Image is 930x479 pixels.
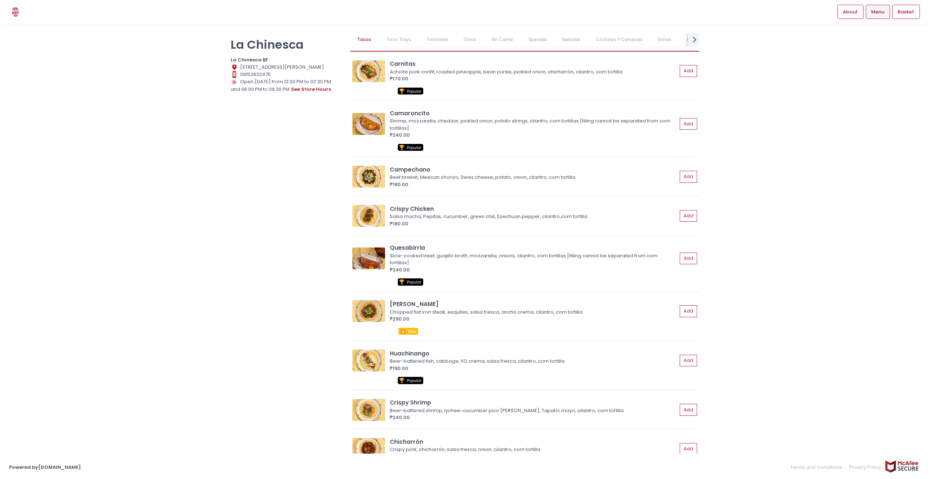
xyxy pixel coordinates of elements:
[9,5,22,18] img: logo
[390,174,675,181] div: Beef brisket, Mexican chorizo, Swiss cheese, potato, onion, cilantro, corn tortilla
[407,89,421,94] span: Popular
[399,144,405,151] span: 🏆
[898,8,914,16] span: Basket
[390,414,677,421] div: ₱240.00
[790,460,846,474] a: Terms and Conditions
[390,300,677,308] div: [PERSON_NAME]
[352,60,385,82] img: Carnitas
[399,88,405,94] span: 🏆
[231,71,341,78] div: 09152922475
[390,453,677,460] div: ₱160.00
[390,309,675,316] div: Chopped flat iron steak, esquites, salsa fresca, ancho crema, cilantro, corn tortilla
[407,378,421,383] span: Popular
[231,37,341,52] p: La Chinesca
[352,113,385,135] img: Camaroncito
[390,165,677,174] div: Campechano
[390,60,677,68] div: Carnitas
[399,377,405,384] span: 🏆
[589,33,650,47] a: Cocteles Y Cervezas
[390,358,675,365] div: Beer-battered fish, cabbage, XO crema, salsa fresca, cilantro, corn tortilla
[485,33,520,47] a: Sin Carne
[390,446,675,453] div: Crispy pork, chicharrón, salsa fresca, onion, cilantro, corn tortilla
[407,145,421,150] span: Popular
[400,328,405,335] span: 💥
[390,407,675,414] div: Beer-battered shrimp, lychee-cucumber pico [PERSON_NAME], Tapatío mayo, cilantro, corn tortilla
[231,64,341,71] div: [STREET_ADDRESS][PERSON_NAME]
[352,399,385,421] img: Crispy Shrimp
[407,279,421,285] span: Popular
[390,398,677,407] div: Crispy Shrimp
[680,33,729,47] a: Lifestyle Goods
[352,247,385,269] img: Quesabirria
[352,205,385,227] img: Crispy Chicken
[419,33,455,47] a: Tostadas
[837,5,864,19] a: About
[390,213,675,220] div: Salsa macha, Pepitas, cucumber, green chili, Szechuan pepper, cilantro,corn tortilla
[885,460,921,473] img: mcafee-secure
[390,75,677,82] div: ₱170.00
[680,171,697,183] button: Add
[231,56,268,63] b: La Chinesca BF
[871,8,884,16] span: Menu
[390,349,677,358] div: Huachinango
[651,33,679,47] a: Extras
[390,117,675,132] div: Shrimp, mozzarella, cheddar, pickled onion, potato strings, cilantro, corn tortillas [filling can...
[352,300,385,322] img: Carne Asada
[843,8,858,16] span: About
[390,132,677,139] div: ₱240.00
[352,166,385,188] img: Campechano
[390,220,677,228] div: ₱180.00
[390,315,677,323] div: ₱290.00
[352,438,385,460] img: Chicharrón
[846,460,885,474] a: Privacy Policy
[390,181,677,188] div: ₱180.00
[231,78,341,93] div: Open [DATE] from 12:00 PM to 02:30 PM and 06:00 PM to 09:30 PM
[390,266,677,274] div: ₱240.00
[350,33,378,47] a: Tacos
[390,205,677,213] div: Crispy Chicken
[9,464,81,471] a: Powered by[DOMAIN_NAME]
[521,33,554,47] a: Specials
[399,278,405,285] span: 🏆
[379,33,418,47] a: Taco Trays
[680,355,697,367] button: Add
[390,243,677,252] div: Quesabirria
[680,118,697,130] button: Add
[390,109,677,117] div: Camaroncito
[866,5,890,19] a: Menu
[680,305,697,317] button: Add
[680,210,697,222] button: Add
[457,33,484,47] a: Otros
[390,252,675,266] div: Slow-cooked beef, guajillo broth, mozzarella, onions, cilantro, corn tortillas [filling cannot be...
[408,329,416,334] span: New
[680,443,697,455] button: Add
[680,65,697,77] button: Add
[390,438,677,446] div: Chicharrón
[680,253,697,265] button: Add
[390,68,675,76] div: Achiote pork confit, roasted pineapple, bean purée, pickled onion, chicharrón, cilantro, corn tor...
[352,350,385,371] img: Huachinango
[390,365,677,372] div: ₱190.00
[680,404,697,416] button: Add
[555,33,587,47] a: Bebidas
[291,85,331,93] button: see store hours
